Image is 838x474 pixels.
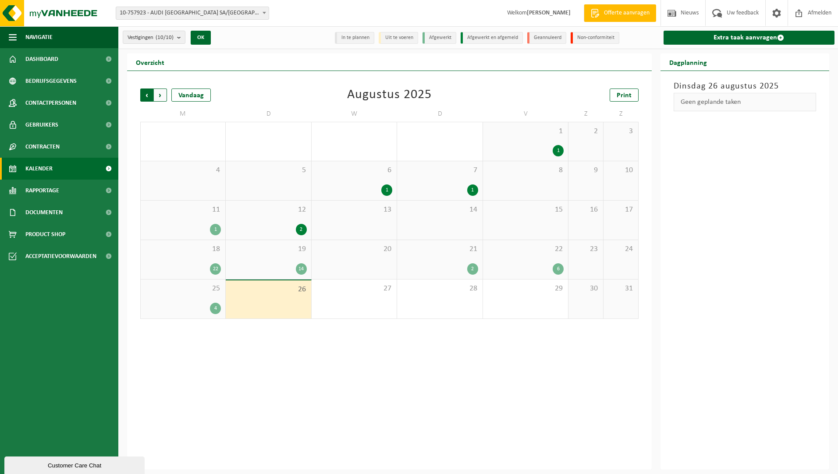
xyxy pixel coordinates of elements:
span: Offerte aanvragen [602,9,652,18]
div: 2 [467,263,478,275]
strong: [PERSON_NAME] [527,10,571,16]
a: Print [610,88,639,102]
td: Z [568,106,604,122]
span: 26 [230,285,306,294]
div: 6 [553,263,564,275]
span: 28 [401,284,478,294]
span: Rapportage [25,180,59,202]
li: Non-conformiteit [571,32,619,44]
span: 17 [608,205,634,215]
td: Z [604,106,639,122]
span: Vestigingen [128,31,174,44]
span: 25 [145,284,221,294]
span: 16 [573,205,599,215]
span: 10 [608,166,634,175]
span: Documenten [25,202,63,223]
div: 1 [553,145,564,156]
span: 22 [487,244,564,254]
span: 31 [608,284,634,294]
span: 15 [487,205,564,215]
span: 24 [608,244,634,254]
a: Extra taak aanvragen [664,31,835,45]
span: Product Shop [25,223,65,245]
span: 7 [401,166,478,175]
span: Navigatie [25,26,53,48]
span: Acceptatievoorwaarden [25,245,96,267]
li: Uit te voeren [379,32,418,44]
div: Vandaag [171,88,211,102]
li: In te plannen [335,32,374,44]
div: Geen geplande taken [674,93,817,111]
iframe: chat widget [4,455,146,474]
span: 23 [573,244,599,254]
span: 3 [608,127,634,136]
span: 18 [145,244,221,254]
div: 1 [467,184,478,196]
div: 4 [210,303,221,314]
span: 27 [316,284,392,294]
span: Volgende [154,88,167,102]
span: 20 [316,244,392,254]
span: 12 [230,205,306,215]
td: D [226,106,311,122]
span: 10-757923 - AUDI BRUSSELS SA/NV - VORST [116,7,269,19]
div: Augustus 2025 [347,88,432,102]
span: 6 [316,166,392,175]
span: 8 [487,166,564,175]
span: 5 [230,166,306,175]
td: M [140,106,226,122]
span: 13 [316,205,392,215]
span: Dashboard [25,48,58,70]
li: Afgewerkt [423,32,456,44]
span: Contactpersonen [25,92,76,114]
div: 2 [296,224,307,235]
span: Gebruikers [25,114,58,136]
div: 1 [210,224,221,235]
li: Geannuleerd [527,32,566,44]
span: 1 [487,127,564,136]
a: Offerte aanvragen [584,4,656,22]
span: 19 [230,244,306,254]
span: Kalender [25,158,53,180]
span: 29 [487,284,564,294]
div: 14 [296,263,307,275]
span: Vorige [140,88,153,102]
li: Afgewerkt en afgemeld [461,32,523,44]
count: (10/10) [156,35,174,40]
div: 1 [381,184,392,196]
span: 30 [573,284,599,294]
td: W [312,106,397,122]
span: 11 [145,205,221,215]
td: D [397,106,483,122]
h2: Dagplanning [660,53,716,71]
div: 22 [210,263,221,275]
td: V [483,106,568,122]
span: 14 [401,205,478,215]
span: Contracten [25,136,60,158]
h2: Overzicht [127,53,173,71]
span: 2 [573,127,599,136]
span: 21 [401,244,478,254]
span: Bedrijfsgegevens [25,70,77,92]
span: 4 [145,166,221,175]
button: Vestigingen(10/10) [123,31,185,44]
button: OK [191,31,211,45]
span: Print [617,92,632,99]
span: 9 [573,166,599,175]
span: 10-757923 - AUDI BRUSSELS SA/NV - VORST [116,7,269,20]
h3: Dinsdag 26 augustus 2025 [674,80,817,93]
